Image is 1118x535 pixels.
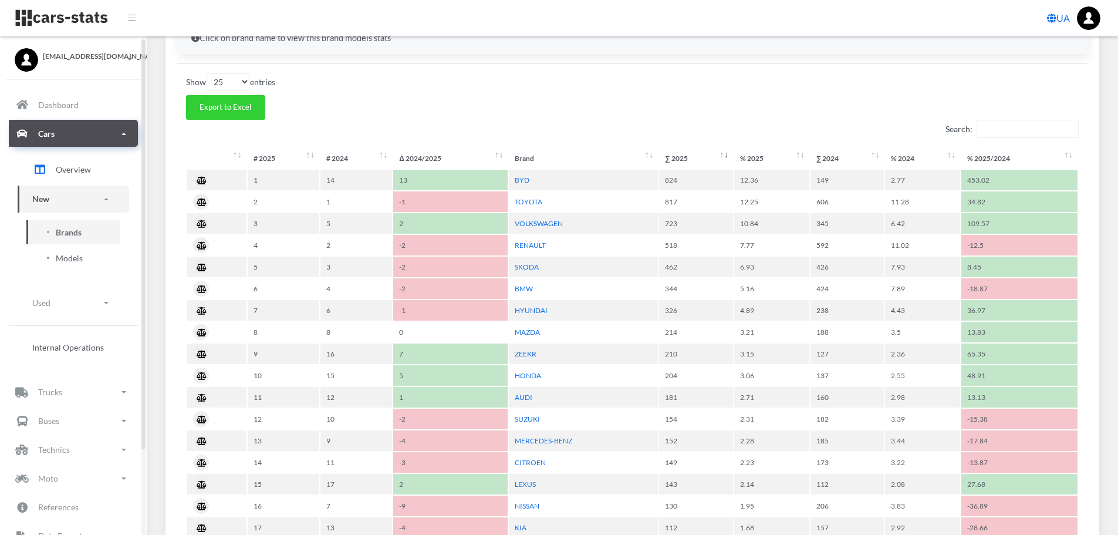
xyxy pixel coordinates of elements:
td: 15 [248,474,319,494]
td: 1 [393,387,508,408]
td: 11 [320,452,392,473]
td: 16 [320,344,392,364]
td: 3 [248,213,319,234]
p: References [38,500,79,515]
a: AUDI [515,393,532,402]
td: 137 [810,365,884,386]
a: Models [26,246,120,270]
td: 0 [393,322,508,342]
td: 3.15 [734,344,809,364]
td: 1.95 [734,496,809,516]
td: 173 [810,452,884,473]
td: 344 [659,278,733,299]
a: UA [1042,6,1075,30]
a: VOLKSWAGEN [515,219,563,228]
td: 210 [659,344,733,364]
td: 426 [810,257,884,277]
a: Internal Operations [18,335,129,359]
td: 16 [248,496,319,516]
span: Internal Operations [32,341,104,354]
td: 7.93 [885,257,960,277]
td: 2 [320,235,392,255]
td: 6 [320,300,392,321]
td: 204 [659,365,733,386]
span: Export to Excel [200,102,251,112]
td: 2.08 [885,474,960,494]
td: -1 [393,191,508,212]
td: 5 [320,213,392,234]
span: [EMAIL_ADDRESS][DOMAIN_NAME] [43,51,132,62]
td: 2.98 [885,387,960,408]
td: -13.87 [961,452,1078,473]
a: SUZUKI [515,415,540,423]
td: 817 [659,191,733,212]
a: BMW [515,284,533,293]
a: Used [18,290,129,316]
td: -3 [393,452,508,473]
a: New [18,186,129,213]
td: 9 [320,430,392,451]
th: ∑&nbsp;2025: activate to sort column ascending [659,148,733,169]
p: Used [32,295,50,310]
td: 109.57 [961,213,1078,234]
td: 130 [659,496,733,516]
td: 462 [659,257,733,277]
a: KIA [515,523,526,532]
td: 326 [659,300,733,321]
span: Models [56,252,83,264]
td: 4.89 [734,300,809,321]
th: %&nbsp;2025/2024: activate to sort column ascending [961,148,1078,169]
td: 154 [659,409,733,429]
td: 3.21 [734,322,809,342]
td: 149 [810,170,884,190]
td: 160 [810,387,884,408]
td: 345 [810,213,884,234]
p: Moto [38,472,58,486]
input: Search: [977,120,1079,138]
td: 7.89 [885,278,960,299]
td: 4 [248,235,319,255]
td: 48.91 [961,365,1078,386]
a: LEXUS [515,480,536,489]
a: BYD [515,176,529,184]
td: 2.71 [734,387,809,408]
td: 152 [659,430,733,451]
td: 10 [248,365,319,386]
td: 149 [659,452,733,473]
td: 12.25 [734,191,809,212]
td: 127 [810,344,884,364]
td: 11 [248,387,319,408]
td: 1 [320,191,392,212]
td: 185 [810,430,884,451]
a: Brands [26,220,120,244]
td: 7.77 [734,235,809,255]
a: MERCEDES-BENZ [515,436,572,445]
p: Technics [38,443,70,457]
td: 723 [659,213,733,234]
p: Buses [38,414,59,429]
td: 3.39 [885,409,960,429]
span: Overview [56,163,91,176]
label: Search: [945,120,1079,138]
td: 17 [320,474,392,494]
td: 214 [659,322,733,342]
td: 3.83 [885,496,960,516]
td: 592 [810,235,884,255]
td: 188 [810,322,884,342]
td: 3.5 [885,322,960,342]
td: 3.22 [885,452,960,473]
td: 424 [810,278,884,299]
td: 2 [393,474,508,494]
th: %&nbsp;2024: activate to sort column ascending [885,148,960,169]
p: Cars [38,126,55,141]
td: 181 [659,387,733,408]
a: Moto [9,465,138,492]
th: ∑&nbsp;2024: activate to sort column ascending [810,148,884,169]
td: 14 [320,170,392,190]
a: Buses [9,408,138,435]
td: -36.89 [961,496,1078,516]
td: 2.14 [734,474,809,494]
img: ... [1077,6,1100,30]
td: 10.84 [734,213,809,234]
